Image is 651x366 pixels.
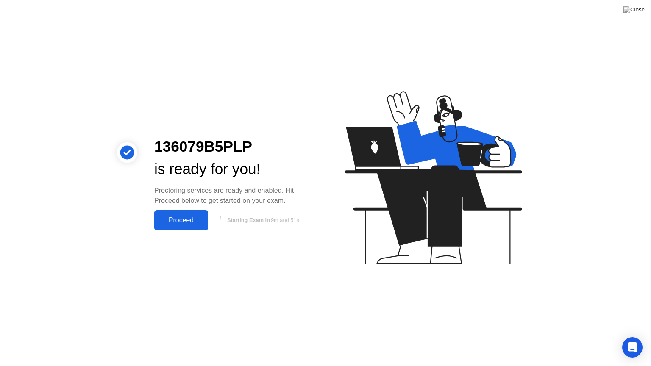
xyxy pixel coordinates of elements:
[622,337,643,358] div: Open Intercom Messenger
[271,217,299,223] span: 9m and 51s
[154,158,312,180] div: is ready for you!
[154,136,312,158] div: 136079B5PLP
[212,212,312,228] button: Starting Exam in9m and 51s
[154,186,312,206] div: Proctoring services are ready and enabled. Hit Proceed below to get started on your exam.
[623,6,645,13] img: Close
[157,216,206,224] div: Proceed
[154,210,208,230] button: Proceed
